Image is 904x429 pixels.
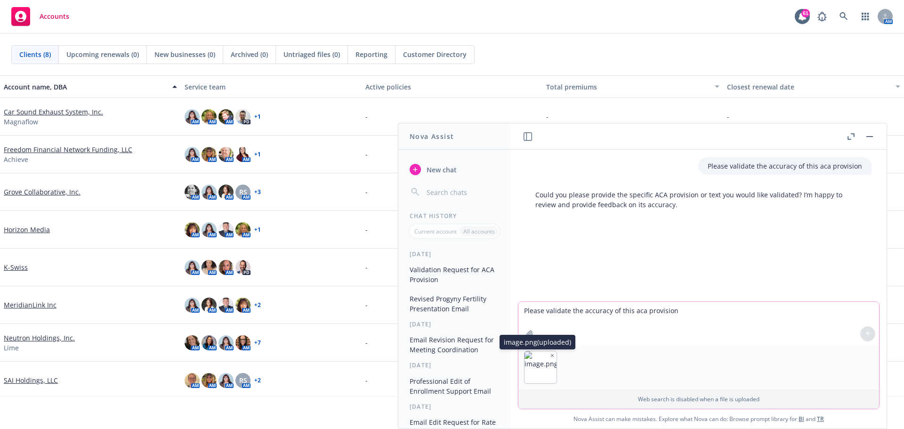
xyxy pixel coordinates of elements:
[185,298,200,313] img: photo
[202,335,217,350] img: photo
[365,149,368,159] span: -
[185,185,200,200] img: photo
[218,260,234,275] img: photo
[185,82,358,92] div: Service team
[218,147,234,162] img: photo
[218,373,234,388] img: photo
[525,351,557,383] img: image.png
[239,375,247,385] span: RS
[834,7,853,26] a: Search
[185,373,200,388] img: photo
[723,75,904,98] button: Closest renewal date
[202,298,217,313] img: photo
[185,147,200,162] img: photo
[185,109,200,124] img: photo
[4,262,28,272] a: K-Swiss
[365,262,368,272] span: -
[406,262,503,287] button: Validation Request for ACA Provision
[398,250,511,258] div: [DATE]
[355,49,387,59] span: Reporting
[66,49,139,59] span: Upcoming renewals (0)
[727,82,890,92] div: Closest renewal date
[398,403,511,411] div: [DATE]
[202,147,217,162] img: photo
[4,300,56,310] a: MeridianLink Inc
[727,112,729,121] span: -
[403,49,467,59] span: Customer Directory
[856,7,875,26] a: Switch app
[254,302,261,308] a: + 2
[813,7,831,26] a: Report a Bug
[365,112,368,121] span: -
[185,222,200,237] img: photo
[202,373,217,388] img: photo
[535,190,862,210] p: Could you please provide the specific ACA provision or text you would like validated? I’m happy t...
[365,225,368,235] span: -
[40,13,69,20] span: Accounts
[365,338,368,348] span: -
[406,332,503,357] button: Email Revision Request for Meeting Coordination
[365,300,368,310] span: -
[542,75,723,98] button: Total premiums
[398,320,511,328] div: [DATE]
[218,222,234,237] img: photo
[425,165,457,175] span: New chat
[4,343,19,353] span: Lime
[801,9,810,17] div: 61
[4,82,167,92] div: Account name, DBA
[425,186,500,199] input: Search chats
[546,112,549,121] span: -
[817,415,824,423] a: TR
[365,375,368,385] span: -
[235,222,250,237] img: photo
[231,49,268,59] span: Archived (0)
[4,375,58,385] a: SAI Holdings, LLC
[254,340,261,346] a: + 7
[362,75,542,98] button: Active policies
[799,415,804,423] a: BI
[398,212,511,220] div: Chat History
[218,298,234,313] img: photo
[283,49,340,59] span: Untriaged files (0)
[524,395,873,403] p: Web search is disabled when a file is uploaded
[185,335,200,350] img: photo
[4,117,38,127] span: Magnaflow
[4,145,132,154] a: Freedom Financial Network Funding, LLC
[410,131,454,141] h1: Nova Assist
[202,222,217,237] img: photo
[19,49,51,59] span: Clients (8)
[546,82,709,92] div: Total premiums
[185,260,200,275] img: photo
[202,185,217,200] img: photo
[254,227,261,233] a: + 1
[463,227,495,235] p: All accounts
[235,298,250,313] img: photo
[406,291,503,316] button: Revised Progyny Fertility Presentation Email
[414,227,457,235] p: Current account
[235,109,250,124] img: photo
[181,75,362,98] button: Service team
[235,335,250,350] img: photo
[4,225,50,235] a: Horizon Media
[8,3,73,30] a: Accounts
[4,333,75,343] a: Neutron Holdings, Inc.
[254,189,261,195] a: + 3
[365,82,539,92] div: Active policies
[708,161,862,171] p: Please validate the accuracy of this aca provision
[154,49,215,59] span: New businesses (0)
[4,107,103,117] a: Car Sound Exhaust System, Inc.
[239,187,247,197] span: RS
[218,185,234,200] img: photo
[4,154,28,164] span: Achieve
[406,161,503,178] button: New chat
[218,335,234,350] img: photo
[218,109,234,124] img: photo
[515,409,883,429] span: Nova Assist can make mistakes. Explore what Nova can do: Browse prompt library for and
[4,187,81,197] a: Grove Collaborative, Inc.
[254,114,261,120] a: + 1
[254,152,261,157] a: + 1
[235,147,250,162] img: photo
[406,373,503,399] button: Professional Edit of Enrollment Support Email
[398,361,511,369] div: [DATE]
[254,378,261,383] a: + 2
